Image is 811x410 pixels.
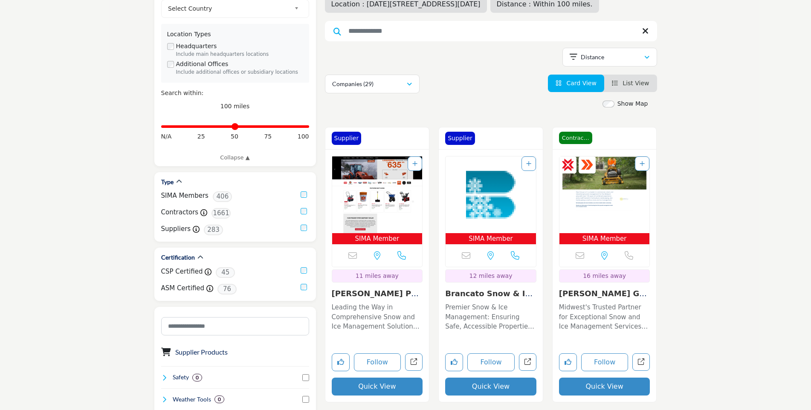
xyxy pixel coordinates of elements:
p: Leading the Way in Comprehensive Snow and Ice Management Solutions This company stands at the for... [332,303,423,332]
input: Search Category [161,317,309,335]
button: Distance [562,48,657,66]
span: SIMA Member [447,234,534,244]
span: 100 [298,132,309,141]
a: Open brancato-snow-ice-management in new tab [519,353,536,371]
button: Like listing [445,353,463,371]
li: Card View [548,75,604,92]
b: 0 [196,375,199,381]
span: 1661 [211,208,231,219]
span: 100 miles [220,103,250,110]
a: View Card [556,80,597,87]
h3: Brancato Snow & Ice Management [445,289,536,298]
p: Premier Snow & Ice Management: Ensuring Safe, Accessible Properties All Winter Long! The company ... [445,303,536,332]
input: Contractors checkbox [301,208,307,214]
h4: Safety: Safety refers to the measures, practices, and protocols implemented to protect individual... [173,373,189,381]
div: 0 Results For Weather Tools [214,396,224,403]
span: 406 [213,191,232,202]
input: ASM Certified checkbox [301,284,307,290]
img: CSP Certified Badge Icon [562,159,574,171]
button: Companies (29) [325,75,420,93]
input: CSP Certified checkbox [301,267,307,274]
a: Add To List [412,160,417,167]
p: Supplier [334,134,359,143]
p: Companies (29) [332,80,374,88]
a: Midwest's Trusted Partner for Exceptional Snow and Ice Management Services This organization is a... [559,300,650,332]
a: Add To List [640,160,645,167]
h3: Russo Power Equipment [332,289,423,298]
p: Distance [581,53,604,61]
button: Like listing [332,353,350,371]
span: SIMA Member [334,234,421,244]
span: N/A [161,132,172,141]
button: Supplier Products [175,347,228,357]
span: List View [623,80,649,87]
button: Follow [581,353,629,371]
span: 76 [217,284,237,295]
a: [PERSON_NAME] GROUP LLC [559,289,647,307]
button: Quick View [332,378,423,396]
h2: Certification [161,253,195,262]
div: Include main headquarters locations [176,51,303,58]
p: Midwest's Trusted Partner for Exceptional Snow and Ice Management Services This organization is a... [559,303,650,332]
label: SIMA Members [161,191,209,201]
a: Leading the Way in Comprehensive Snow and Ice Management Solutions This company stands at the for... [332,300,423,332]
a: Brancato Snow & Ice ... [445,289,535,307]
a: [PERSON_NAME] Power Equipmen... [332,289,419,307]
div: 0 Results For Safety [192,374,202,381]
a: Open Listing in new tab [332,156,423,245]
a: View List [612,80,649,87]
span: 50 [231,132,238,141]
p: Supplier [448,134,472,143]
span: SIMA Member [561,234,648,244]
span: Contractor [559,132,592,144]
h2: Type [161,178,174,186]
input: SIMA Members checkbox [301,191,307,198]
input: Select Weather Tools checkbox [302,396,309,403]
h3: DIAZ GROUP LLC [559,289,650,298]
input: Search Keyword [325,21,657,41]
b: 0 [218,396,221,402]
label: Additional Offices [176,60,229,69]
button: Like listing [559,353,577,371]
label: Contractors [161,208,199,217]
span: 45 [216,267,235,278]
a: Open Listing in new tab [446,156,536,245]
button: Quick View [559,378,650,396]
a: Open diaz-group-llc in new tab [632,353,650,371]
span: 75 [264,132,272,141]
h4: Weather Tools: Weather Tools refer to instruments, software, and technologies used to monitor, pr... [173,395,211,404]
span: 16 miles away [583,272,626,279]
button: Follow [354,353,401,371]
a: Add To List [526,160,531,167]
div: Search within: [161,89,309,98]
input: Suppliers checkbox [301,225,307,231]
li: List View [604,75,657,92]
span: 283 [204,225,223,235]
img: DIAZ GROUP LLC [559,156,650,233]
input: Select Safety checkbox [302,374,309,381]
label: CSP Certified [161,267,203,277]
div: Include additional offices or subsidiary locations [176,69,303,76]
span: 25 [197,132,205,141]
label: Headquarters [176,42,217,51]
span: Card View [566,80,596,87]
img: Russo Power Equipment [332,156,423,233]
a: Collapse ▲ [161,153,309,162]
a: Open Listing in new tab [559,156,650,245]
label: ASM Certified [161,283,205,293]
span: Select Country [168,3,291,14]
span: 11 miles away [356,272,399,279]
button: Quick View [445,378,536,396]
label: Suppliers [161,224,191,234]
button: Follow [467,353,515,371]
span: 12 miles away [469,272,513,279]
a: Premier Snow & Ice Management: Ensuring Safe, Accessible Properties All Winter Long! The company ... [445,300,536,332]
img: ASM Certified Badge Icon [581,159,594,171]
label: Show Map [617,99,648,108]
img: Brancato Snow & Ice Management [446,156,536,233]
div: Location Types [167,30,303,39]
a: Open russo-power-equipment in new tab [405,353,423,371]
